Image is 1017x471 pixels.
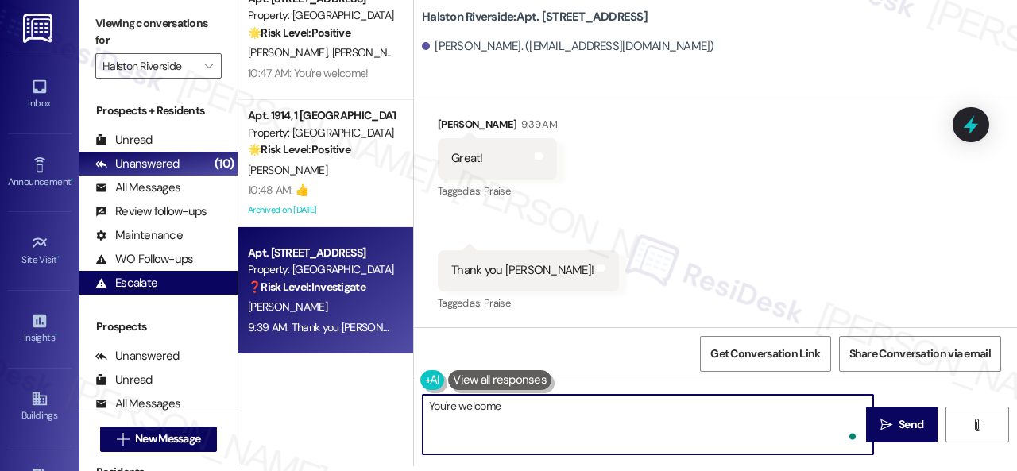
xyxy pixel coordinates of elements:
[248,66,369,80] div: 10:47 AM: You're welcome!
[117,433,129,446] i: 
[8,307,72,350] a: Insights •
[95,203,207,220] div: Review follow-ups
[880,419,892,431] i: 
[451,262,594,279] div: Thank you [PERSON_NAME]!
[484,184,510,198] span: Praise
[8,230,72,272] a: Site Visit •
[438,116,557,138] div: [PERSON_NAME]
[8,73,72,116] a: Inbox
[248,183,308,197] div: 10:48 AM: 👍
[971,419,983,431] i: 
[95,11,222,53] label: Viewing conversations for
[849,346,991,362] span: Share Conversation via email
[332,45,412,60] span: [PERSON_NAME]
[95,227,183,244] div: Maintenance
[839,336,1001,372] button: Share Conversation via email
[517,116,557,133] div: 9:39 AM
[248,163,327,177] span: [PERSON_NAME]
[899,416,923,433] span: Send
[248,299,327,314] span: [PERSON_NAME]
[95,372,153,388] div: Unread
[95,132,153,149] div: Unread
[57,252,60,263] span: •
[422,9,648,25] b: Halston Riverside: Apt. [STREET_ADDRESS]
[451,150,483,167] div: Great!
[248,320,423,334] div: 9:39 AM: Thank you [PERSON_NAME]!
[95,275,157,291] div: Escalate
[95,396,180,412] div: All Messages
[248,107,395,124] div: Apt. 1914, 1 [GEOGRAPHIC_DATA]
[866,407,938,442] button: Send
[95,156,180,172] div: Unanswered
[95,251,193,268] div: WO Follow-ups
[95,180,180,196] div: All Messages
[248,261,395,278] div: Property: [GEOGRAPHIC_DATA]
[248,45,332,60] span: [PERSON_NAME]
[55,330,57,341] span: •
[95,348,180,365] div: Unanswered
[23,14,56,43] img: ResiDesk Logo
[248,25,350,40] strong: 🌟 Risk Level: Positive
[135,430,200,447] span: New Message
[438,180,557,203] div: Tagged as:
[79,102,238,119] div: Prospects + Residents
[248,142,350,156] strong: 🌟 Risk Level: Positive
[248,7,395,24] div: Property: [GEOGRAPHIC_DATA]
[423,395,873,454] textarea: To enrich screen reader interactions, please activate Accessibility in Grammarly extension settings
[79,319,238,335] div: Prospects
[710,346,820,362] span: Get Conversation Link
[246,200,396,220] div: Archived on [DATE]
[248,245,395,261] div: Apt. [STREET_ADDRESS]
[700,336,830,372] button: Get Conversation Link
[8,385,72,428] a: Buildings
[422,38,714,55] div: [PERSON_NAME]. ([EMAIL_ADDRESS][DOMAIN_NAME])
[211,152,238,176] div: (10)
[71,174,73,185] span: •
[100,427,218,452] button: New Message
[248,125,395,141] div: Property: [GEOGRAPHIC_DATA]
[248,280,365,294] strong: ❓ Risk Level: Investigate
[102,53,196,79] input: All communities
[204,60,213,72] i: 
[484,296,510,310] span: Praise
[438,291,619,315] div: Tagged as:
